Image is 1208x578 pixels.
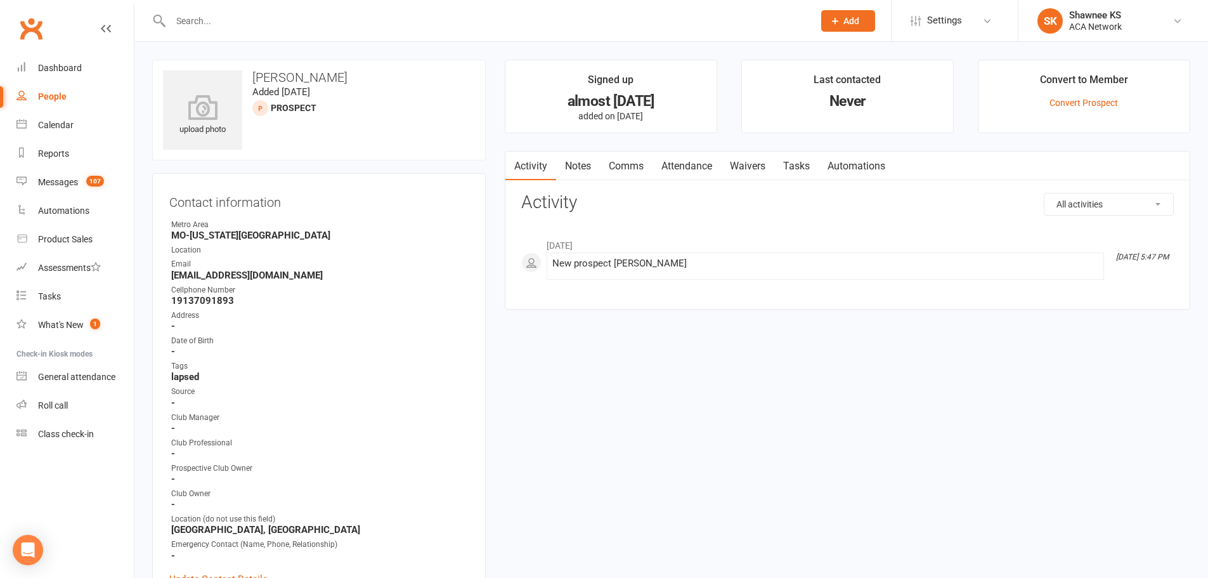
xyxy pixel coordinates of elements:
[1069,21,1122,32] div: ACA Network
[521,232,1174,253] li: [DATE]
[1037,8,1063,34] div: SK
[38,177,78,187] div: Messages
[163,95,242,136] div: upload photo
[600,152,653,181] a: Comms
[552,258,1098,269] div: New prospect [PERSON_NAME]
[13,535,43,565] div: Open Intercom Messenger
[38,291,61,301] div: Tasks
[653,152,721,181] a: Attendance
[16,54,134,82] a: Dashboard
[38,429,94,439] div: Class check-in
[774,152,819,181] a: Tasks
[171,310,469,322] div: Address
[38,263,101,273] div: Assessments
[1116,253,1169,261] i: [DATE] 5:47 PM
[753,95,942,108] div: Never
[16,82,134,111] a: People
[505,152,556,181] a: Activity
[171,539,469,551] div: Emergency Contact (Name, Phone, Relationship)
[38,400,68,411] div: Roll call
[86,176,104,187] span: 107
[556,152,600,181] a: Notes
[38,91,67,102] div: People
[171,488,469,500] div: Club Owner
[16,111,134,140] a: Calendar
[171,513,469,525] div: Location (do not use this field)
[721,152,774,181] a: Waivers
[1040,72,1128,95] div: Convert to Member
[16,197,134,225] a: Automations
[521,193,1174,213] h3: Activity
[171,346,469,357] strong: -
[90,319,100,329] span: 1
[16,225,134,254] a: Product Sales
[517,95,705,108] div: almost [DATE]
[843,16,859,26] span: Add
[169,190,469,209] h3: Contact information
[38,206,89,216] div: Automations
[252,86,310,98] time: Added [DATE]
[171,448,469,459] strong: -
[171,397,469,409] strong: -
[167,12,805,30] input: Search...
[171,550,469,562] strong: -
[171,412,469,424] div: Club Manager
[821,10,875,32] button: Add
[171,270,469,281] strong: [EMAIL_ADDRESS][DOMAIN_NAME]
[38,234,93,244] div: Product Sales
[171,335,469,347] div: Date of Birth
[15,13,47,44] a: Clubworx
[171,295,469,306] strong: 19137091893
[171,386,469,398] div: Source
[163,70,475,84] h3: [PERSON_NAME]
[16,420,134,449] a: Class kiosk mode
[38,148,69,159] div: Reports
[38,320,84,330] div: What's New
[38,372,115,382] div: General attendance
[16,168,134,197] a: Messages 107
[171,320,469,332] strong: -
[16,282,134,311] a: Tasks
[16,363,134,391] a: General attendance kiosk mode
[38,63,82,73] div: Dashboard
[171,360,469,372] div: Tags
[171,284,469,296] div: Cellphone Number
[171,258,469,270] div: Email
[271,103,316,113] snap: prospect
[927,6,962,35] span: Settings
[171,371,469,383] strong: lapsed
[38,120,74,130] div: Calendar
[1069,10,1122,21] div: Shawnee KS
[171,423,469,434] strong: -
[16,140,134,168] a: Reports
[16,311,134,339] a: What's New1
[16,391,134,420] a: Roll call
[171,230,469,241] strong: MO-[US_STATE][GEOGRAPHIC_DATA]
[814,72,881,95] div: Last contacted
[171,473,469,485] strong: -
[819,152,894,181] a: Automations
[16,254,134,282] a: Assessments
[171,437,469,449] div: Club Professional
[588,72,633,95] div: Signed up
[517,111,705,121] p: added on [DATE]
[1049,98,1118,108] a: Convert Prospect
[171,463,469,475] div: Prospective Club Owner
[171,244,469,256] div: Location
[171,219,469,231] div: Metro Area
[171,499,469,510] strong: -
[171,524,469,535] strong: [GEOGRAPHIC_DATA], [GEOGRAPHIC_DATA]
